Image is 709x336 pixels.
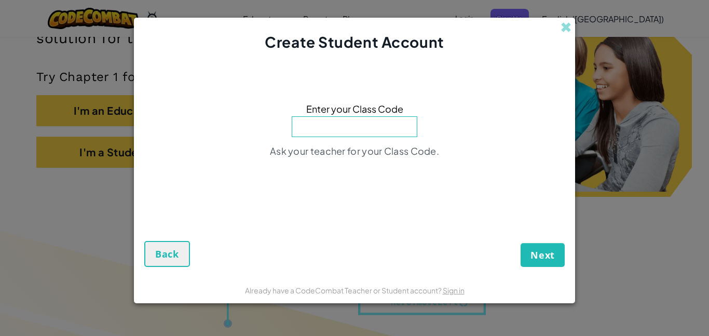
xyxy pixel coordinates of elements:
[155,248,179,260] span: Back
[144,241,190,267] button: Back
[530,249,555,261] span: Next
[245,286,443,295] span: Already have a CodeCombat Teacher or Student account?
[265,33,444,51] span: Create Student Account
[521,243,565,267] button: Next
[443,286,465,295] a: Sign in
[306,101,403,116] span: Enter your Class Code
[270,145,439,157] span: Ask your teacher for your Class Code.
